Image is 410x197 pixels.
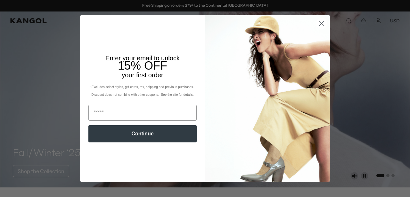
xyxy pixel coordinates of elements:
input: Email [88,105,197,121]
img: 93be19ad-e773-4382-80b9-c9d740c9197f.jpeg [205,15,330,181]
span: your first order [122,72,163,79]
button: Close dialog [316,18,327,29]
span: *Excludes select styles, gift cards, tax, shipping and previous purchases. Discount does not comb... [90,85,195,96]
span: 15% OFF [118,59,167,72]
button: Continue [88,125,197,142]
span: Enter your email to unlock [105,55,180,62]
